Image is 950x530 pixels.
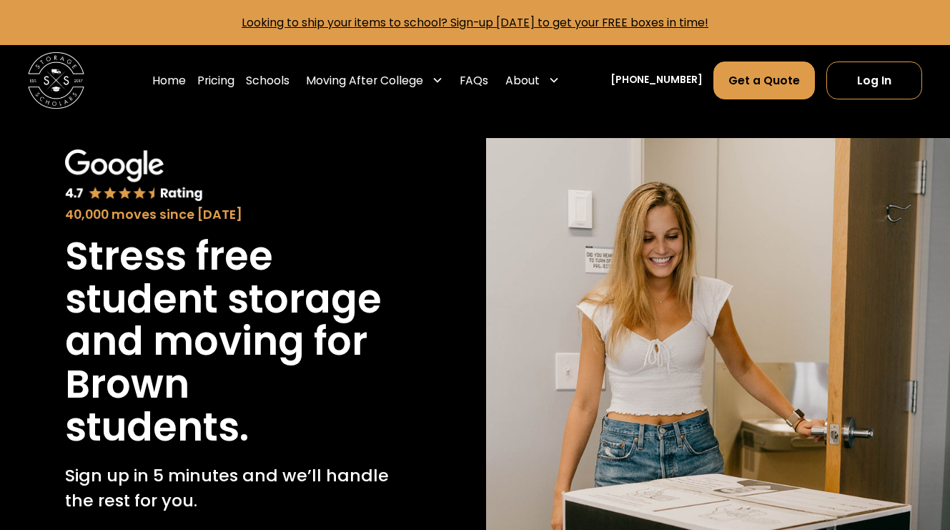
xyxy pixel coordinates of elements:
[65,149,203,202] img: Google 4.7 star rating
[65,205,399,225] div: 40,000 moves since [DATE]
[460,61,488,100] a: FAQs
[242,14,708,31] a: Looking to ship your items to school? Sign-up [DATE] to get your FREE boxes in time!
[246,61,290,100] a: Schools
[197,61,234,100] a: Pricing
[306,72,423,89] div: Moving After College
[28,52,84,109] img: Storage Scholars main logo
[500,61,565,100] div: About
[610,73,703,88] a: [PHONE_NUMBER]
[300,61,448,100] div: Moving After College
[65,235,399,363] h1: Stress free student storage and moving for
[826,62,922,99] a: Log In
[65,406,249,449] h1: students.
[65,363,189,406] h1: Brown
[505,72,540,89] div: About
[713,62,814,99] a: Get a Quote
[65,463,399,514] p: Sign up in 5 minutes and we’ll handle the rest for you.
[152,61,186,100] a: Home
